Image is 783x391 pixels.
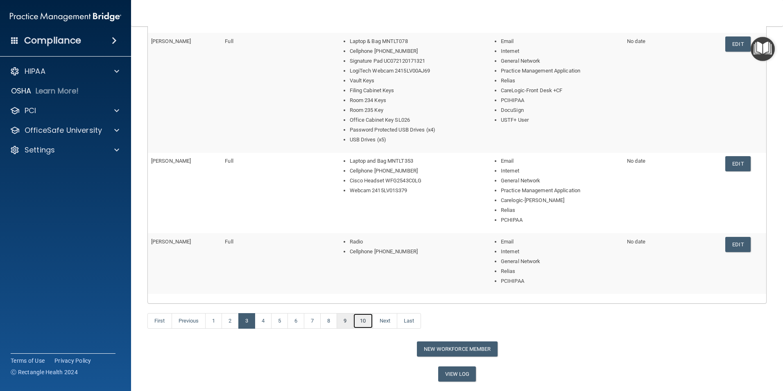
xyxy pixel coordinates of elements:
li: General Network [501,257,620,266]
li: Room 235 Key [350,105,478,115]
span: No date [627,38,645,44]
a: Previous [172,313,206,329]
li: Radio [350,237,478,247]
a: Terms of Use [11,357,45,365]
li: Cellphone [PHONE_NUMBER] [350,46,478,56]
li: Practice Management Application [501,186,620,195]
span: Full [225,239,233,245]
button: Open Resource Center [751,37,775,61]
li: USB Drives (x5) [350,135,478,145]
li: PCHIPAA [501,215,620,225]
span: [PERSON_NAME] [151,158,191,164]
p: OfficeSafe University [25,125,102,135]
li: Carelogic-[PERSON_NAME] [501,195,620,205]
li: LogiTech Webcam 2415LV00AJ69 [350,66,478,76]
li: Filing Cabinet Keys [350,86,478,95]
a: 7 [304,313,321,329]
a: Edit [725,237,750,252]
a: Next [373,313,397,329]
span: Full [225,38,233,44]
button: New Workforce Member [417,341,498,357]
a: 8 [320,313,337,329]
a: Last [397,313,421,329]
li: PCIHIPAA [501,95,620,105]
a: Settings [10,145,119,155]
li: General Network [501,176,620,186]
li: Office Cabinet Key SL026 [350,115,478,125]
li: Signature Pad UC072120171321 [350,56,478,66]
li: Laptop & Bag MNTLT078 [350,36,478,46]
li: DocuSign [501,105,620,115]
li: Webcam 2415LV01S379 [350,186,478,195]
a: PCI [10,106,119,116]
li: Cellphone [PHONE_NUMBER] [350,166,478,176]
li: Relias [501,266,620,276]
li: Cisco Headset WFG2543C0LG [350,176,478,186]
p: PCI [25,106,36,116]
span: No date [627,158,645,164]
li: Relias [501,76,620,86]
li: Email [501,237,620,247]
li: Relias [501,205,620,215]
a: OfficeSafe University [10,125,119,135]
p: Learn More! [36,86,79,96]
a: HIPAA [10,66,119,76]
a: 10 [353,313,373,329]
li: Email [501,36,620,46]
span: [PERSON_NAME] [151,38,191,44]
li: Room 234 Keys [350,95,478,105]
li: Vault Keys [350,76,478,86]
p: OSHA [11,86,32,96]
li: Internet [501,46,620,56]
a: 6 [287,313,304,329]
p: HIPAA [25,66,45,76]
a: View Log [438,366,476,382]
span: Ⓒ Rectangle Health 2024 [11,368,78,376]
img: PMB logo [10,9,121,25]
li: USTF+ User [501,115,620,125]
li: CareLogic-Front Desk +CF [501,86,620,95]
li: Email [501,156,620,166]
li: Internet [501,247,620,257]
a: 5 [271,313,288,329]
li: Password Protected USB Drives (x4) [350,125,478,135]
a: 2 [222,313,238,329]
iframe: Drift Widget Chat Controller [641,333,773,366]
a: Edit [725,36,750,52]
li: General Network [501,56,620,66]
span: Full [225,158,233,164]
a: 9 [337,313,353,329]
span: [PERSON_NAME] [151,239,191,245]
a: 3 [238,313,255,329]
a: Privacy Policy [54,357,91,365]
li: Cellphone [PHONE_NUMBER] [350,247,478,257]
a: 4 [255,313,272,329]
a: 1 [205,313,222,329]
li: Laptop and Bag MNTLT353 [350,156,478,166]
li: PCIHIPAA [501,276,620,286]
h4: Compliance [24,35,81,46]
a: First [147,313,172,329]
p: Settings [25,145,55,155]
li: Internet [501,166,620,176]
a: Edit [725,156,750,171]
span: No date [627,239,645,245]
li: Practice Management Application [501,66,620,76]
